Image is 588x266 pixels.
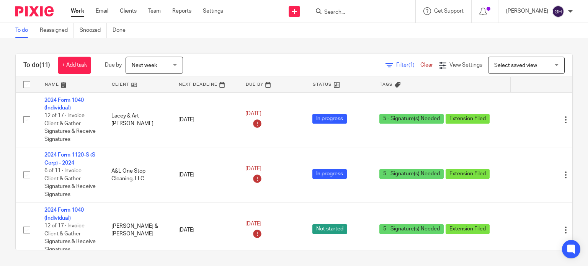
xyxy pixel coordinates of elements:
[15,6,54,16] img: Pixie
[113,23,131,38] a: Done
[446,169,490,179] span: Extension Filed
[71,7,84,15] a: Work
[380,82,393,86] span: Tags
[44,113,96,142] span: 12 of 17 · Invoice Client & Gather Signatures & Receive Signatures
[104,147,171,202] td: A&L One Stop Cleaning, LLC
[148,7,161,15] a: Team
[312,169,347,179] span: In progress
[23,61,50,69] h1: To do
[44,152,95,165] a: 2024 Form 1120-S (S Corp) - 2024
[172,7,191,15] a: Reports
[323,9,392,16] input: Search
[132,63,157,68] span: Next week
[245,166,261,171] span: [DATE]
[379,114,444,124] span: 5 - Signature(s) Needed
[171,147,238,202] td: [DATE]
[44,207,84,220] a: 2024 Form 1040 (Individual)
[44,223,96,252] span: 12 of 17 · Invoice Client & Gather Signatures & Receive Signatures
[104,92,171,147] td: Lacey & Art [PERSON_NAME]
[96,7,108,15] a: Email
[104,202,171,258] td: [PERSON_NAME] & [PERSON_NAME]
[105,61,122,69] p: Due by
[44,168,96,197] span: 6 of 11 · Invoice Client & Gather Signatures & Receive Signatures
[379,169,444,179] span: 5 - Signature(s) Needed
[203,7,223,15] a: Settings
[494,63,537,68] span: Select saved view
[449,62,482,68] span: View Settings
[408,62,415,68] span: (1)
[312,224,347,234] span: Not started
[120,7,137,15] a: Clients
[446,224,490,234] span: Extension Filed
[171,92,238,147] td: [DATE]
[171,202,238,258] td: [DATE]
[434,8,464,14] span: Get Support
[80,23,107,38] a: Snoozed
[15,23,34,38] a: To do
[39,62,50,68] span: (11)
[552,5,564,18] img: svg%3E
[245,221,261,227] span: [DATE]
[396,62,420,68] span: Filter
[245,111,261,116] span: [DATE]
[506,7,548,15] p: [PERSON_NAME]
[420,62,433,68] a: Clear
[379,224,444,234] span: 5 - Signature(s) Needed
[44,98,84,111] a: 2024 Form 1040 (Individual)
[40,23,74,38] a: Reassigned
[58,57,91,74] a: + Add task
[312,114,347,124] span: In progress
[446,114,490,124] span: Extension Filed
